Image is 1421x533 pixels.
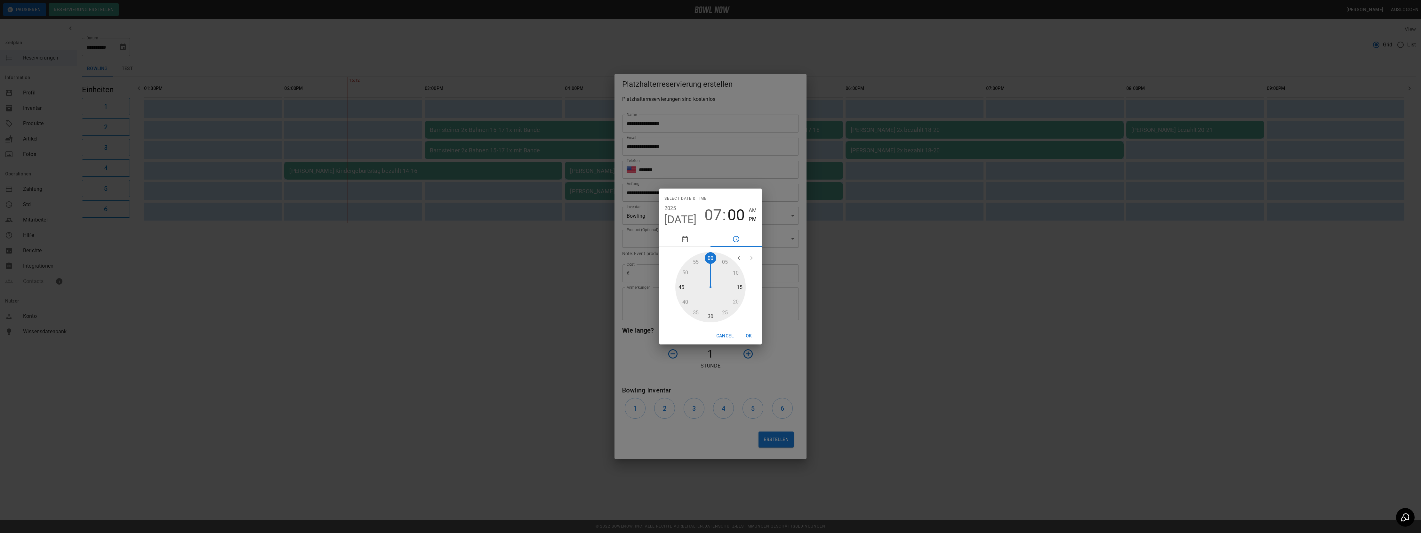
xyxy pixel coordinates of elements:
[710,231,762,247] button: pick time
[739,330,759,342] button: OK
[704,206,722,224] button: 07
[722,206,726,224] span: :
[664,213,697,226] button: [DATE]
[664,194,707,204] span: Select date & time
[749,206,757,215] button: AM
[659,231,710,247] button: pick date
[749,215,757,223] button: PM
[714,330,736,342] button: Cancel
[732,252,745,264] button: open previous view
[664,204,676,213] button: 2025
[727,206,745,224] button: 00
